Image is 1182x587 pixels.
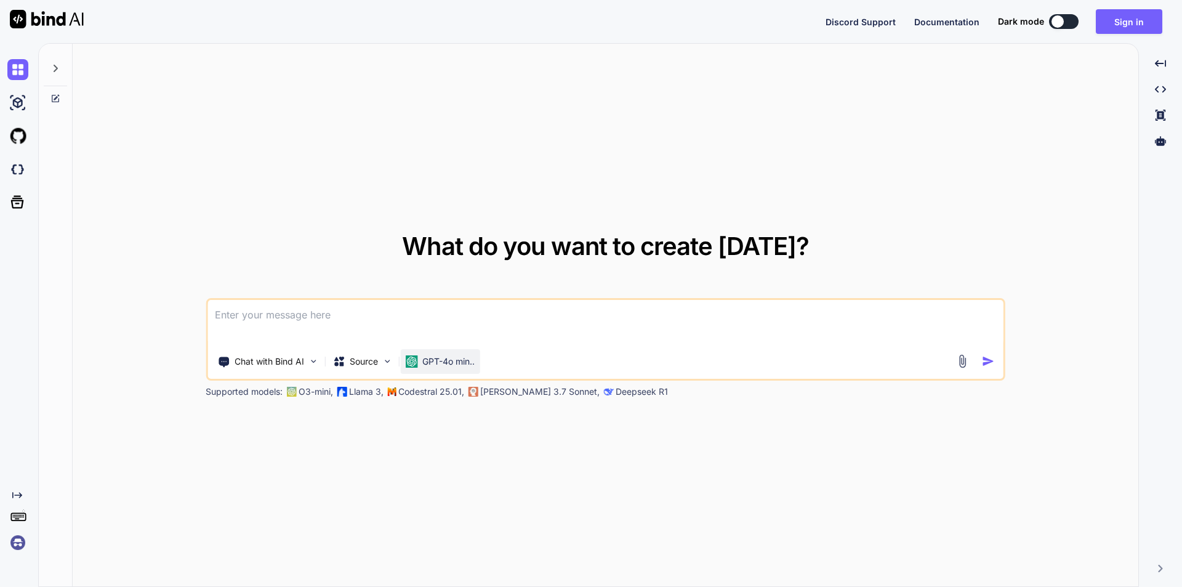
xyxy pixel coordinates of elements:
img: signin [7,532,28,553]
img: attachment [955,354,970,368]
p: O3-mini, [299,386,333,398]
img: darkCloudIdeIcon [7,159,28,180]
p: Chat with Bind AI [235,355,304,368]
p: Deepseek R1 [616,386,668,398]
img: Bind AI [10,10,84,28]
img: icon [982,355,995,368]
span: Dark mode [998,15,1044,28]
p: [PERSON_NAME] 3.7 Sonnet, [480,386,600,398]
img: githubLight [7,126,28,147]
img: ai-studio [7,92,28,113]
img: claude [468,387,478,397]
img: claude [603,387,613,397]
p: Llama 3, [349,386,384,398]
img: GPT-4o mini [405,355,417,368]
img: GPT-4 [286,387,296,397]
img: Llama2 [337,387,347,397]
img: Mistral-AI [387,387,396,396]
p: Codestral 25.01, [398,386,464,398]
span: Discord Support [826,17,896,27]
span: Documentation [914,17,979,27]
button: Documentation [914,15,979,28]
img: Pick Models [382,356,392,366]
span: What do you want to create [DATE]? [402,231,809,261]
button: Discord Support [826,15,896,28]
img: Pick Tools [308,356,318,366]
button: Sign in [1096,9,1162,34]
p: Source [350,355,378,368]
p: GPT-4o min.. [422,355,475,368]
img: chat [7,59,28,80]
p: Supported models: [206,386,283,398]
